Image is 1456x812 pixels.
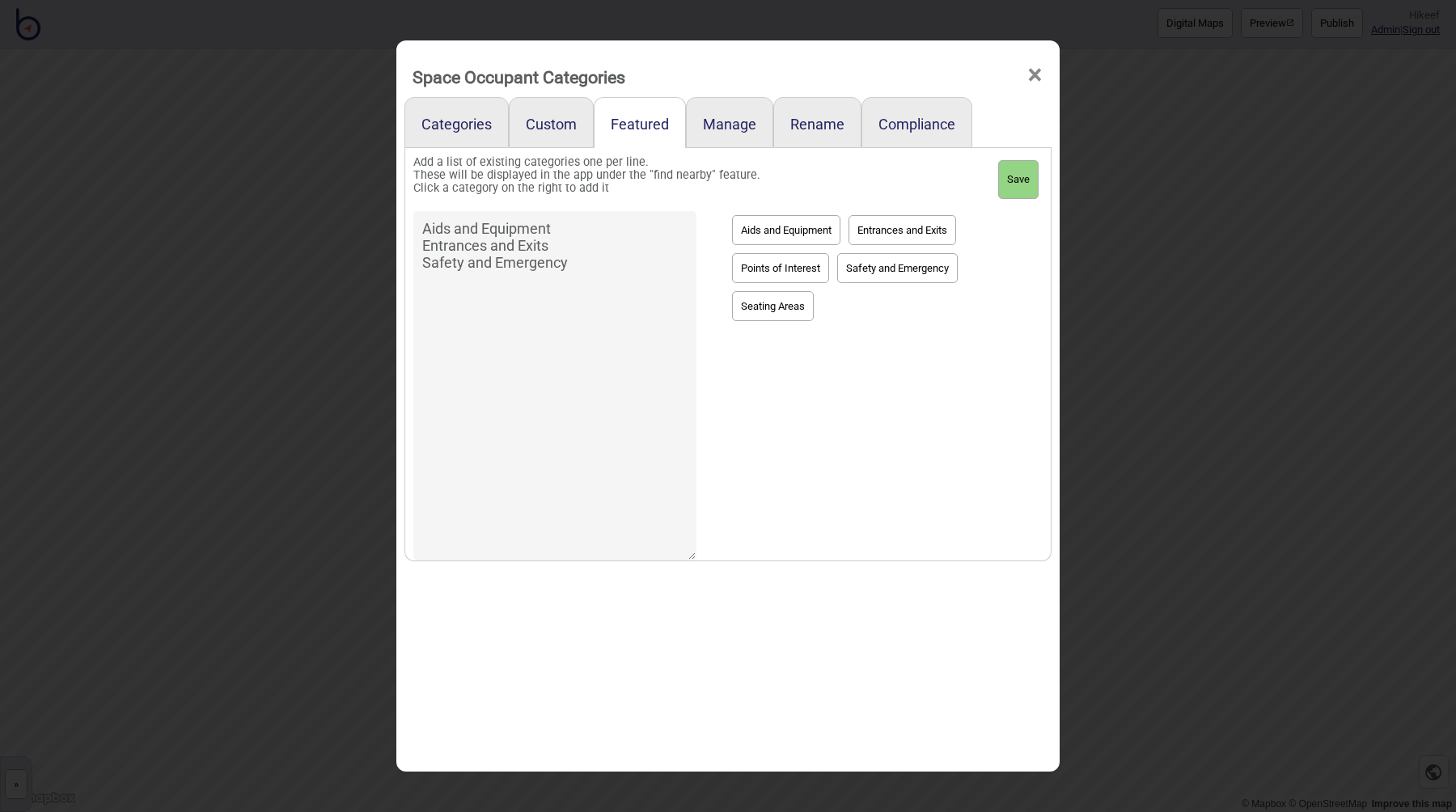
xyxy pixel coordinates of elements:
button: Aids and Equipment [732,215,840,245]
button: Seating Areas [732,291,814,321]
a: Featured [594,97,686,148]
a: Custom [509,97,594,148]
textarea: Aids and Equipment Entrances and Exits Safety and Emergency [413,211,696,560]
a: Rename [773,97,861,148]
span: × [1026,49,1043,102]
button: Entrances and Exits [849,215,956,245]
a: Categories [404,97,509,148]
button: Safety and Emergency [837,253,958,283]
a: Compliance [861,97,972,148]
button: Save [998,160,1039,199]
div: Space Occupant Categories [413,60,625,95]
div: Add a list of existing categories one per line. These will be displayed in the app under the "fin... [413,156,760,203]
a: Manage [686,97,773,148]
button: Points of Interest [732,253,829,283]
